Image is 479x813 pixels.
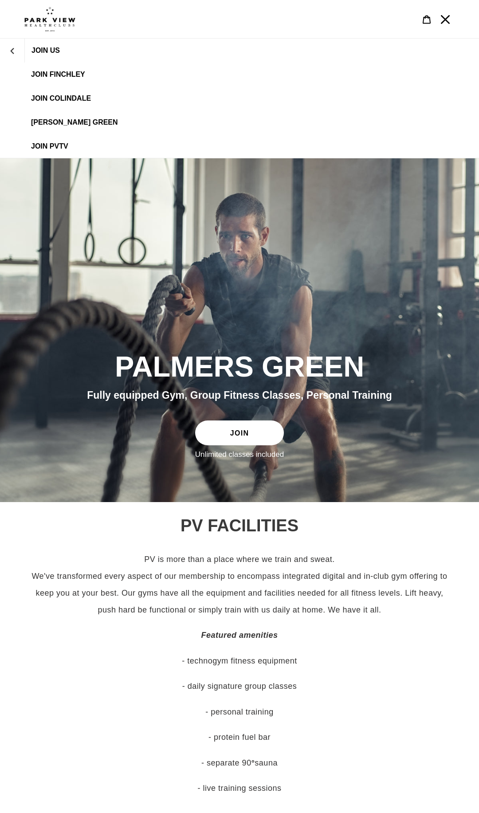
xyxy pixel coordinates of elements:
span: JOIN FINCHLEY [31,71,85,79]
p: - personal training [27,703,452,720]
span: Fully equipped Gym, Group Fitness Classes, Personal Training [87,389,392,401]
h2: PALMERS GREEN [24,350,455,384]
p: - protein fuel bar [27,729,452,746]
span: JOIN Colindale [31,94,91,102]
em: Featured amenities [201,631,278,640]
a: JOIN [195,420,284,445]
p: PV is more than a place where we train and sweat. We've transformed every aspect of our membershi... [27,551,452,618]
p: - live training sessions [27,780,452,797]
strong: ° [251,758,255,767]
p: - separate 90 sauna [27,754,452,771]
img: Park view health clubs is a gym near you. [24,7,75,31]
h2: PV FACILITIES [24,515,455,536]
label: Unlimited classes included [195,450,284,460]
span: [PERSON_NAME] Green [31,118,118,126]
p: - technogym fitness equipment [27,652,452,669]
span: JOIN US [31,47,60,55]
button: Menu [436,10,455,29]
p: - daily signature group classes [27,678,452,695]
span: JOIN PVTV [31,142,68,150]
